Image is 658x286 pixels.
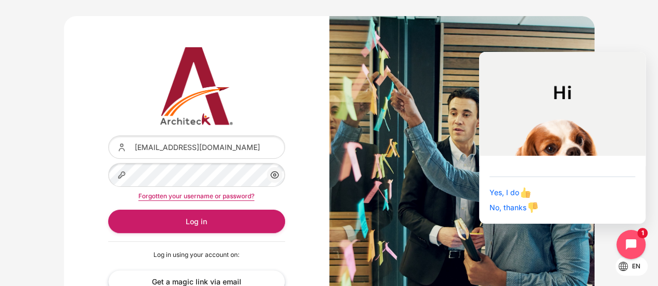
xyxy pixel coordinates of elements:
a: Forgotten your username or password? [138,192,254,200]
button: Languages [615,257,648,276]
p: Log in using your account on: [108,250,285,260]
a: Architeck 12 Architeck 12 [108,47,285,125]
span: en [632,262,640,271]
button: Log in [108,210,285,233]
input: Username or email [108,135,285,159]
img: Architeck 12 [108,47,285,125]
